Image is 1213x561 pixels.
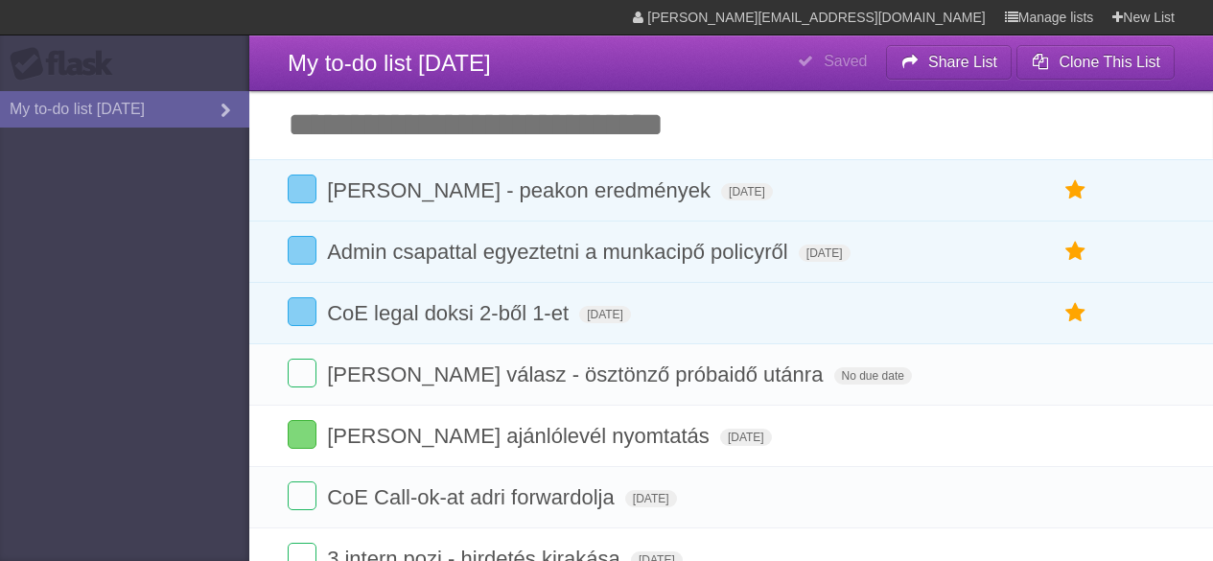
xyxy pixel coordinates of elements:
span: [DATE] [799,245,851,262]
label: Star task [1058,236,1094,268]
b: Saved [824,53,867,69]
button: Clone This List [1016,45,1175,80]
span: [PERSON_NAME] - peakon eredmények [327,178,715,202]
label: Done [288,175,316,203]
span: [DATE] [579,306,631,323]
button: Share List [886,45,1013,80]
span: [PERSON_NAME] ajánlólevél nyomtatás [327,424,714,448]
span: [DATE] [625,490,677,507]
b: Clone This List [1059,54,1160,70]
span: My to-do list [DATE] [288,50,491,76]
span: Admin csapattal egyeztetni a munkacipő policyről [327,240,793,264]
label: Done [288,420,316,449]
span: [PERSON_NAME] válasz - ösztönző próbaidő utánra [327,362,828,386]
span: CoE Call-ok-at adri forwardolja [327,485,619,509]
label: Done [288,359,316,387]
span: [DATE] [720,429,772,446]
div: Flask [10,47,125,82]
label: Star task [1058,297,1094,329]
label: Done [288,236,316,265]
label: Done [288,297,316,326]
b: Share List [928,54,997,70]
span: CoE legal doksi 2-ből 1-et [327,301,573,325]
label: Star task [1058,175,1094,206]
label: Done [288,481,316,510]
span: [DATE] [721,183,773,200]
span: No due date [834,367,912,385]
